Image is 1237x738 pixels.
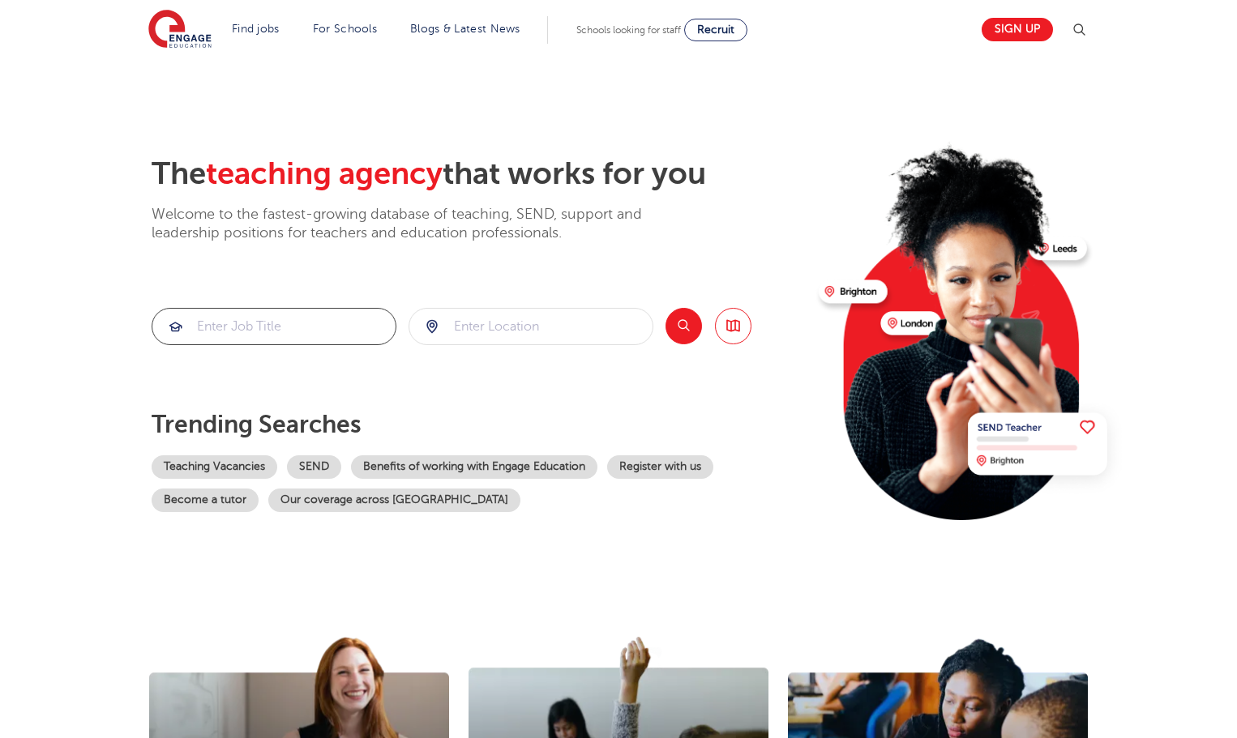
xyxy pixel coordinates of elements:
input: Submit [409,309,653,344]
span: Schools looking for staff [576,24,681,36]
div: Submit [409,308,653,345]
a: Teaching Vacancies [152,455,277,479]
a: Recruit [684,19,747,41]
a: Sign up [982,18,1053,41]
input: Submit [152,309,396,344]
img: Engage Education [148,10,212,50]
a: Find jobs [232,23,280,35]
a: For Schools [313,23,377,35]
span: Recruit [697,23,734,36]
a: Become a tutor [152,488,259,512]
a: Blogs & Latest News [410,23,520,35]
p: Trending searches [152,410,806,439]
p: Welcome to the fastest-growing database of teaching, SEND, support and leadership positions for t... [152,205,687,243]
div: Submit [152,308,396,345]
h2: The that works for you [152,156,806,193]
a: Register with us [607,455,713,479]
span: teaching agency [206,156,443,191]
a: Benefits of working with Engage Education [351,455,597,479]
a: Our coverage across [GEOGRAPHIC_DATA] [268,488,520,512]
a: SEND [287,455,341,479]
button: Search [666,308,702,344]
